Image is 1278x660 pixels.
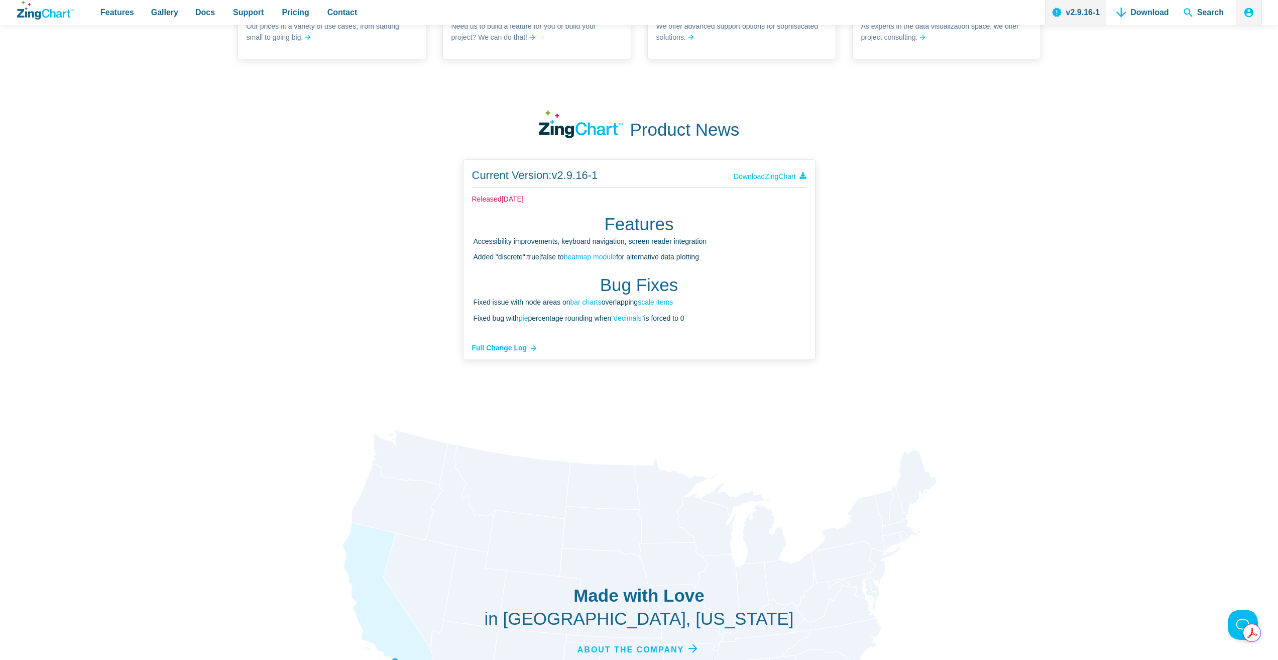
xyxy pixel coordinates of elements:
a: "decimals" [611,314,644,322]
span: Need us to build a feature for you or build your project? We can do that! [451,21,622,43]
a: pie [519,314,528,322]
a: DownloadZingChart [734,171,806,183]
h2: Features [472,213,806,236]
span: Docs [195,6,215,19]
div: Product News [630,118,739,141]
h2: Bug Fixes [472,273,806,297]
a: Full Change Log [472,342,539,354]
li: Accessibility improvements, keyboard navigation, screen reader integration [474,236,806,248]
span: About the Company [577,643,684,656]
a: scale items [638,298,673,306]
iframe: Toggle Customer Support [1228,610,1258,640]
span: We offer advanced support options for sophisticated solutions. [656,21,827,43]
a: ZingChart Logo. Click to return to the homepage [17,1,74,20]
li: Fixed bug with percentage rounding when is forced to 0 [474,313,806,325]
span: Download [734,172,796,180]
span: Full Change Log [472,342,527,354]
span: Support [233,6,264,19]
span: Contact [327,6,358,19]
span: ZingChart [765,172,795,180]
span: Our prices fit a variety of use cases, from starting small to going big. [247,21,417,43]
a: heatmap module [564,253,616,261]
span: Gallery [151,6,178,19]
a: About the Company [577,643,701,656]
strong: Made with Love [278,584,1001,607]
span: Current Version: [472,169,552,181]
h2: in [GEOGRAPHIC_DATA], [US_STATE] [278,584,1001,630]
a: bar charts [570,298,602,306]
span: [DATE] [502,195,524,203]
span: Features [100,6,134,19]
li: Added "discrete":true|false to for alternative data plotting [474,251,806,263]
span: Pricing [282,6,309,19]
span: v2.9.16-1 [551,169,598,181]
span: As experts in the data visualization space, we offer project consulting. [861,21,1032,43]
small: Released [472,194,524,206]
li: Fixed issue with node areas on overlapping [474,297,806,309]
